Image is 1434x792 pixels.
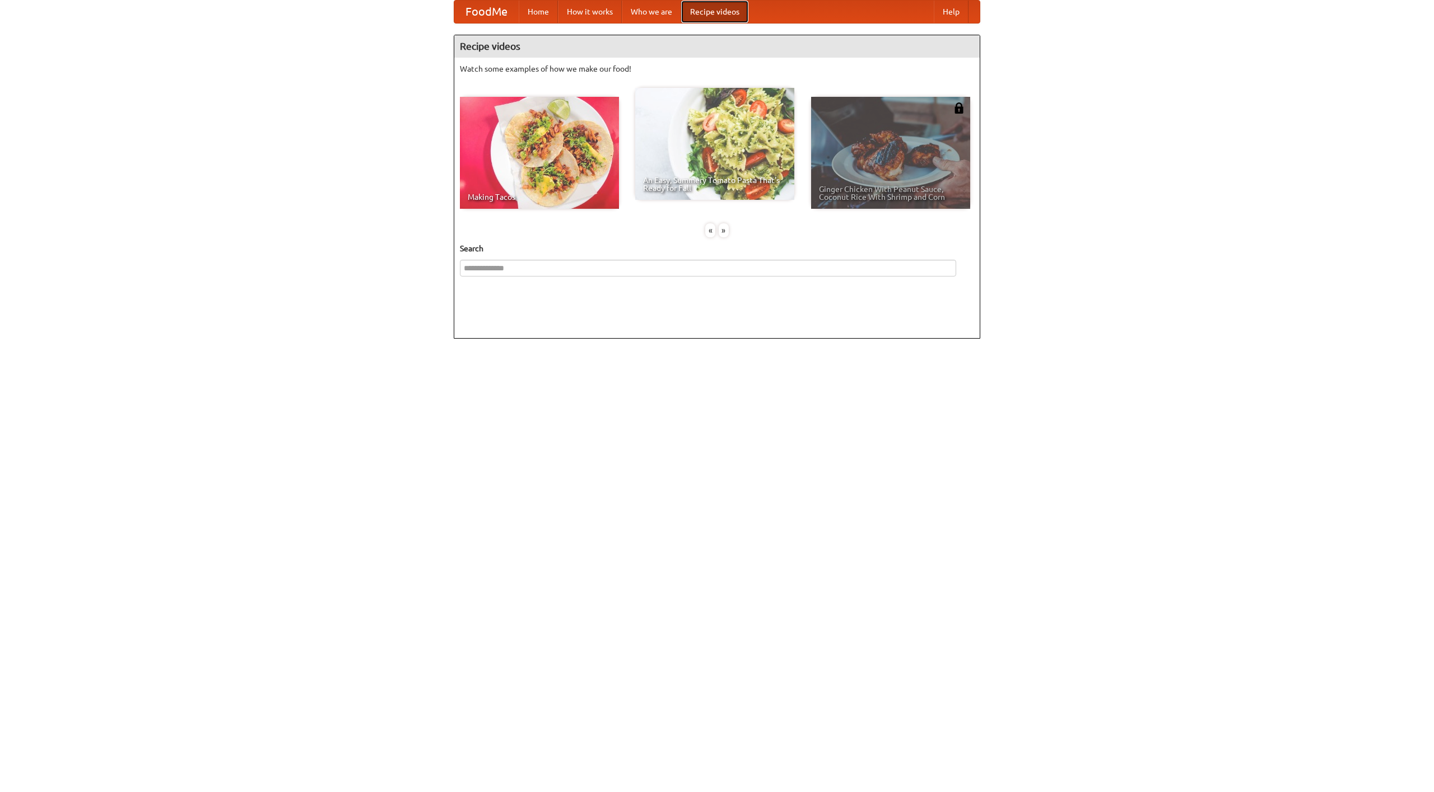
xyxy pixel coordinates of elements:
h5: Search [460,243,974,254]
a: An Easy, Summery Tomato Pasta That's Ready for Fall [635,88,794,200]
a: Recipe videos [681,1,748,23]
a: How it works [558,1,622,23]
span: Making Tacos [468,193,611,201]
a: Help [934,1,969,23]
span: An Easy, Summery Tomato Pasta That's Ready for Fall [643,176,786,192]
div: « [705,223,715,237]
a: Home [519,1,558,23]
p: Watch some examples of how we make our food! [460,63,974,74]
h4: Recipe videos [454,35,980,58]
a: Making Tacos [460,97,619,209]
div: » [719,223,729,237]
a: FoodMe [454,1,519,23]
a: Who we are [622,1,681,23]
img: 483408.png [953,102,965,114]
